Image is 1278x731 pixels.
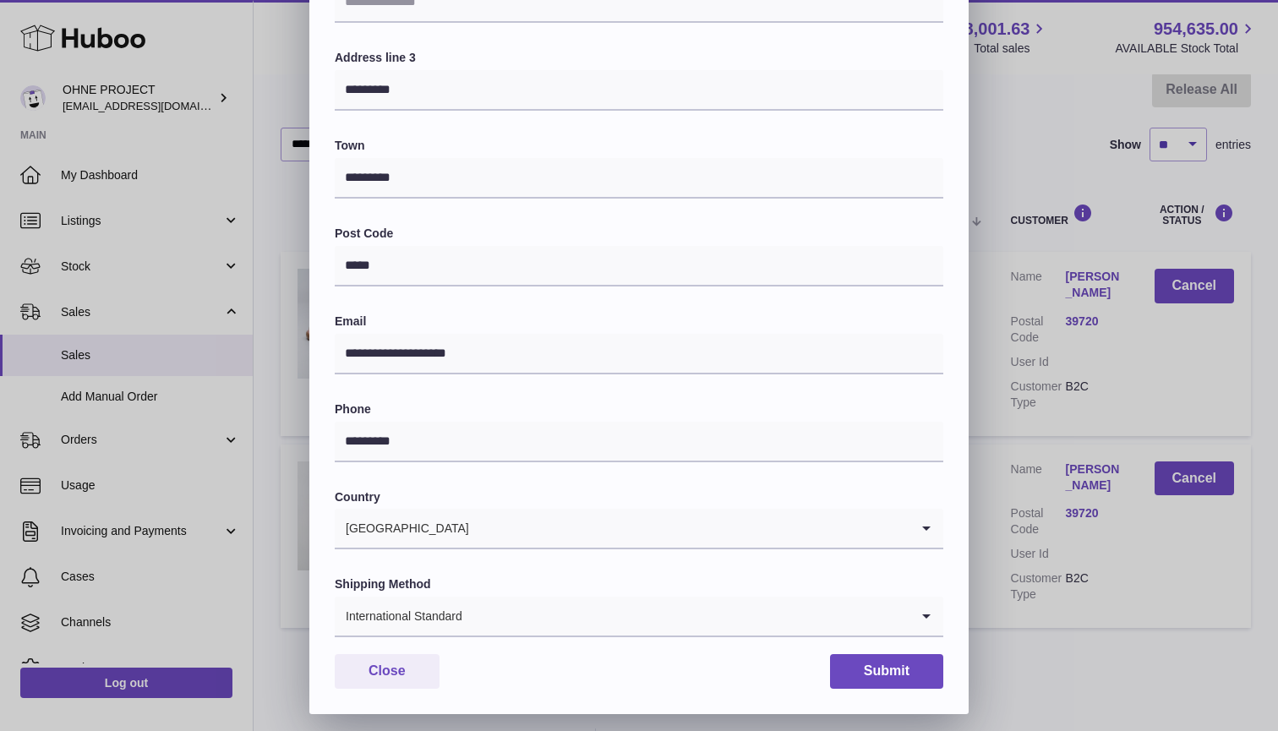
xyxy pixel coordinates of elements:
[335,654,440,689] button: Close
[830,654,943,689] button: Submit
[335,509,943,549] div: Search for option
[335,138,943,154] label: Town
[335,50,943,66] label: Address line 3
[335,314,943,330] label: Email
[335,576,943,592] label: Shipping Method
[335,509,470,548] span: [GEOGRAPHIC_DATA]
[335,401,943,417] label: Phone
[335,597,463,636] span: International Standard
[470,509,909,548] input: Search for option
[463,597,909,636] input: Search for option
[335,597,943,637] div: Search for option
[335,226,943,242] label: Post Code
[335,489,943,505] label: Country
